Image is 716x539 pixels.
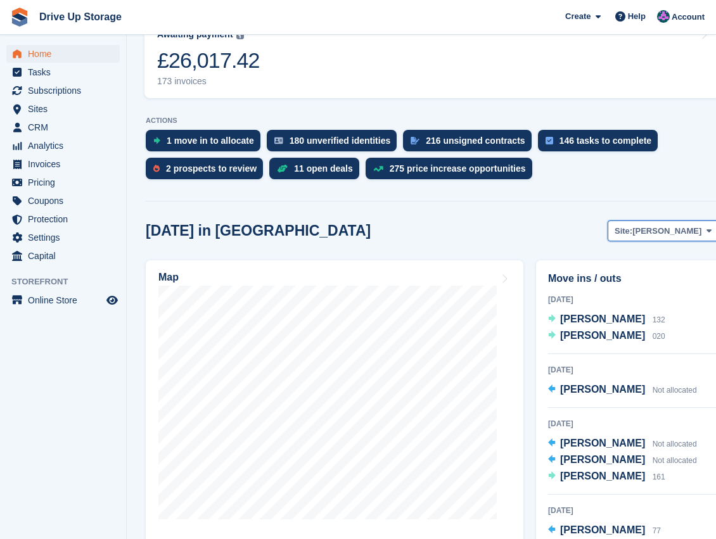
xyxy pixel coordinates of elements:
a: 1 move in to allocate [146,130,267,158]
span: Pricing [28,174,104,191]
a: menu [6,100,120,118]
span: Create [565,10,591,23]
span: 161 [653,472,665,481]
img: prospect-51fa495bee0391a8d652442698ab0144808aea92771e9ea1ae160a38d050c398.svg [153,165,160,172]
div: Awaiting payment [157,29,233,40]
a: menu [6,137,120,155]
img: icon-info-grey-7440780725fd019a000dd9b08b2336e03edf1995a4989e88bcd33f0948082b44.svg [236,32,244,39]
a: menu [6,155,120,173]
a: [PERSON_NAME] Not allocated [548,382,697,398]
img: deal-1b604bf984904fb50ccaf53a9ad4b4a5d6e5aea283cecdc64d6e3604feb123c2.svg [277,164,288,173]
span: Not allocated [653,386,697,395]
span: Sites [28,100,104,118]
a: 180 unverified identities [267,130,404,158]
a: menu [6,291,120,309]
span: Subscriptions [28,82,104,99]
span: Coupons [28,192,104,210]
a: menu [6,210,120,228]
a: Preview store [105,293,120,308]
div: 180 unverified identities [290,136,391,146]
a: [PERSON_NAME] Not allocated [548,452,697,469]
span: [PERSON_NAME] [560,471,645,481]
span: Tasks [28,63,104,81]
a: menu [6,63,120,81]
a: [PERSON_NAME] 132 [548,312,665,328]
span: Account [672,11,705,23]
a: 216 unsigned contracts [403,130,537,158]
a: menu [6,247,120,265]
div: £26,017.42 [157,48,260,73]
div: 2 prospects to review [166,163,257,174]
span: [PERSON_NAME] [632,225,701,238]
img: contract_signature_icon-13c848040528278c33f63329250d36e43548de30e8caae1d1a13099fd9432cc5.svg [411,137,419,144]
span: Analytics [28,137,104,155]
a: 146 tasks to complete [538,130,665,158]
a: [PERSON_NAME] Not allocated [548,436,697,452]
img: Andy [657,10,670,23]
h2: Map [158,272,179,283]
span: Not allocated [653,456,697,465]
a: menu [6,82,120,99]
span: Help [628,10,646,23]
span: CRM [28,118,104,136]
span: [PERSON_NAME] [560,454,645,465]
span: [PERSON_NAME] [560,314,645,324]
div: 146 tasks to complete [559,136,652,146]
span: 77 [653,526,661,535]
div: 1 move in to allocate [167,136,254,146]
span: [PERSON_NAME] [560,524,645,535]
div: 216 unsigned contracts [426,136,525,146]
div: 173 invoices [157,76,260,87]
div: 275 price increase opportunities [390,163,526,174]
span: Site: [615,225,632,238]
span: [PERSON_NAME] [560,330,645,341]
span: Online Store [28,291,104,309]
img: stora-icon-8386f47178a22dfd0bd8f6a31ec36ba5ce8667c1dd55bd0f319d3a0aa187defe.svg [10,8,29,27]
span: 020 [653,332,665,341]
a: menu [6,45,120,63]
img: verify_identity-adf6edd0f0f0b5bbfe63781bf79b02c33cf7c696d77639b501bdc392416b5a36.svg [274,137,283,144]
a: [PERSON_NAME] 020 [548,328,665,345]
span: Storefront [11,276,126,288]
a: 275 price increase opportunities [366,158,539,186]
span: Settings [28,229,104,246]
span: Capital [28,247,104,265]
span: Protection [28,210,104,228]
img: task-75834270c22a3079a89374b754ae025e5fb1db73e45f91037f5363f120a921f8.svg [546,137,553,144]
span: Invoices [28,155,104,173]
a: Drive Up Storage [34,6,127,27]
span: Home [28,45,104,63]
img: price_increase_opportunities-93ffe204e8149a01c8c9dc8f82e8f89637d9d84a8eef4429ea346261dce0b2c0.svg [373,166,383,172]
span: [PERSON_NAME] [560,438,645,448]
a: 2 prospects to review [146,158,269,186]
img: move_ins_to_allocate_icon-fdf77a2bb77ea45bf5b3d319d69a93e2d87916cf1d5bf7949dd705db3b84f3ca.svg [153,137,160,144]
span: 132 [653,315,665,324]
a: menu [6,174,120,191]
h2: [DATE] in [GEOGRAPHIC_DATA] [146,222,371,239]
a: [PERSON_NAME] 161 [548,469,665,485]
a: [PERSON_NAME] 77 [548,523,661,539]
a: 11 open deals [269,158,366,186]
a: menu [6,118,120,136]
a: menu [6,192,120,210]
span: Not allocated [653,440,697,448]
div: 11 open deals [294,163,353,174]
span: [PERSON_NAME] [560,384,645,395]
a: menu [6,229,120,246]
